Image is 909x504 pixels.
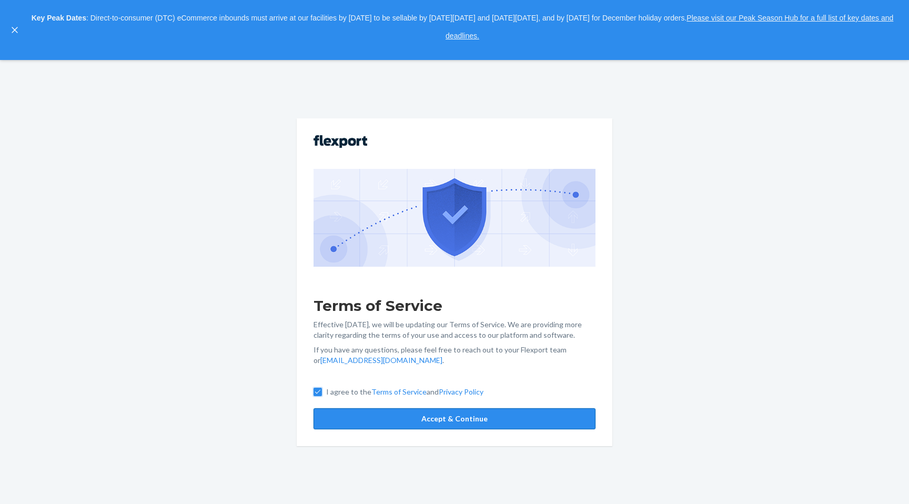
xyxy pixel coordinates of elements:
a: [EMAIL_ADDRESS][DOMAIN_NAME] [320,356,442,365]
p: : Direct-to-consumer (DTC) eCommerce inbounds must arrive at our facilities by [DATE] to be sella... [25,9,900,45]
strong: Key Peak Dates [32,14,86,22]
button: Accept & Continue [314,408,595,429]
img: Flexport logo [314,135,367,148]
input: I agree to theTerms of ServiceandPrivacy Policy [314,388,322,396]
a: Terms of Service [371,387,427,396]
button: close, [9,25,20,35]
p: I agree to the and [326,387,483,397]
p: Effective [DATE], we will be updating our Terms of Service. We are providing more clarity regardi... [314,319,595,340]
img: GDPR Compliance [314,169,595,267]
a: Privacy Policy [439,387,483,396]
p: If you have any questions, please feel free to reach out to your Flexport team or . [314,345,595,366]
a: Please visit our Peak Season Hub for a full list of key dates and deadlines. [446,14,893,40]
h1: Terms of Service [314,296,595,315]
